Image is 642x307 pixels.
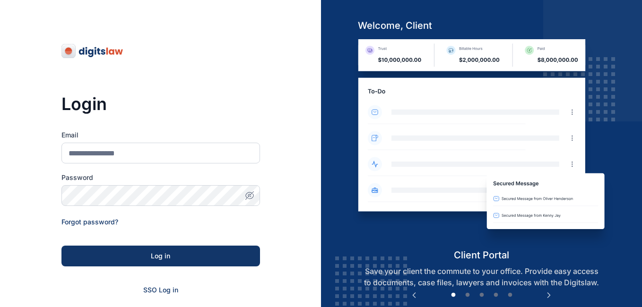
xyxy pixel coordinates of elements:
img: client-portal [350,39,613,248]
h5: welcome, client [350,19,613,32]
label: Password [61,173,260,182]
div: Log in [77,251,245,261]
button: Next [544,290,554,300]
button: 4 [491,290,501,300]
p: Save your client the commute to your office. Provide easy access to documents, case files, lawyer... [350,265,613,288]
h5: client portal [350,248,613,262]
img: digitslaw-logo [61,43,124,59]
button: 1 [449,290,458,300]
button: 5 [505,290,515,300]
h3: Login [61,94,260,113]
button: 2 [463,290,472,300]
a: SSO Log in [143,286,178,294]
a: Forgot password? [61,218,118,226]
label: Email [61,130,260,140]
button: 3 [477,290,486,300]
button: Log in [61,246,260,266]
button: Previous [409,290,419,300]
